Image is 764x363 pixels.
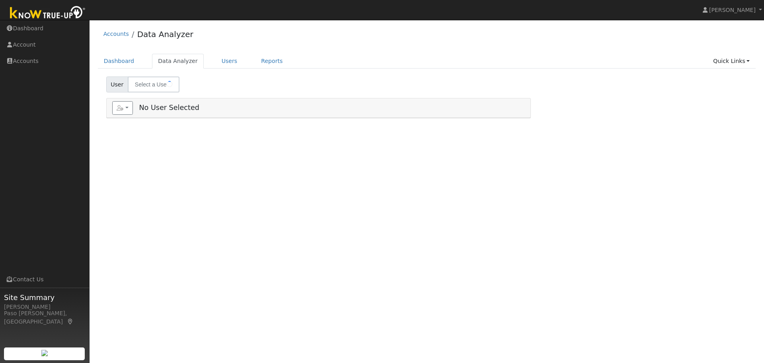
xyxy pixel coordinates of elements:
[98,54,140,69] a: Dashboard
[152,54,204,69] a: Data Analyzer
[41,350,48,356] img: retrieve
[4,292,85,303] span: Site Summary
[103,31,129,37] a: Accounts
[128,77,179,92] input: Select a User
[137,29,193,39] a: Data Analyzer
[255,54,288,69] a: Reports
[709,7,756,13] span: [PERSON_NAME]
[707,54,756,69] a: Quick Links
[216,54,244,69] a: Users
[106,77,128,92] span: User
[4,309,85,326] div: Paso [PERSON_NAME], [GEOGRAPHIC_DATA]
[6,4,90,22] img: Know True-Up
[112,101,525,115] h5: No User Selected
[67,318,74,325] a: Map
[4,303,85,311] div: [PERSON_NAME]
